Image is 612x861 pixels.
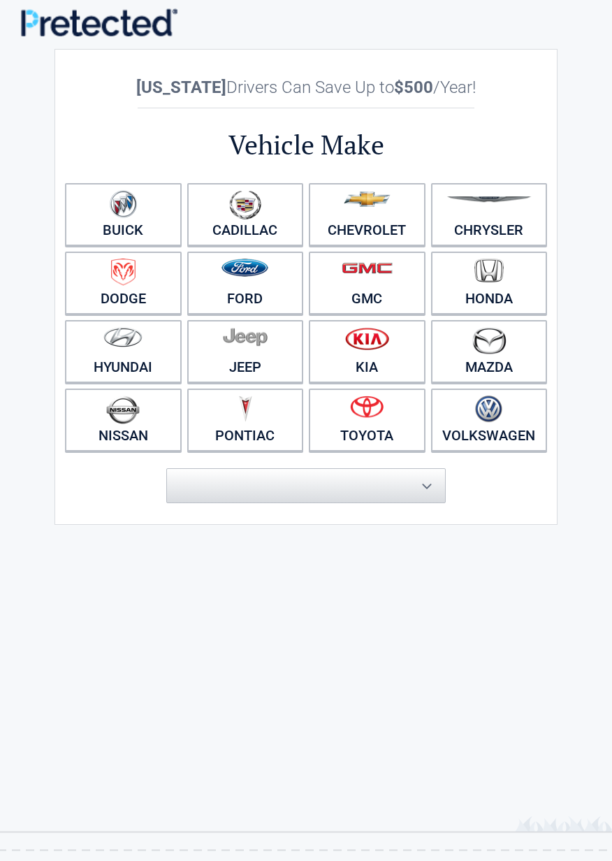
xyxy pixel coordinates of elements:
[65,320,182,383] a: Hyundai
[62,78,550,97] h2: Drivers Can Save Up to /Year
[221,259,268,277] img: ford
[431,389,548,451] a: Volkswagen
[106,396,140,424] img: nissan
[431,252,548,314] a: Honda
[223,327,268,347] img: jeep
[394,78,433,97] b: $500
[309,320,425,383] a: Kia
[342,262,393,274] img: gmc
[309,252,425,314] a: GMC
[229,190,261,219] img: cadillac
[187,320,304,383] a: Jeep
[65,252,182,314] a: Dodge
[103,327,143,347] img: hyundai
[62,127,550,163] h2: Vehicle Make
[187,252,304,314] a: Ford
[111,259,136,286] img: dodge
[187,389,304,451] a: Pontiac
[136,78,226,97] b: [US_STATE]
[21,8,177,37] img: Main Logo
[309,183,425,246] a: Chevrolet
[472,327,507,354] img: mazda
[238,396,252,422] img: pontiac
[187,183,304,246] a: Cadillac
[474,259,504,283] img: honda
[431,320,548,383] a: Mazda
[344,191,391,207] img: chevrolet
[309,389,425,451] a: Toyota
[446,196,532,203] img: chrysler
[345,327,389,350] img: kia
[65,389,182,451] a: Nissan
[431,183,548,246] a: Chrysler
[110,190,137,218] img: buick
[65,183,182,246] a: Buick
[350,396,384,418] img: toyota
[475,396,502,423] img: volkswagen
